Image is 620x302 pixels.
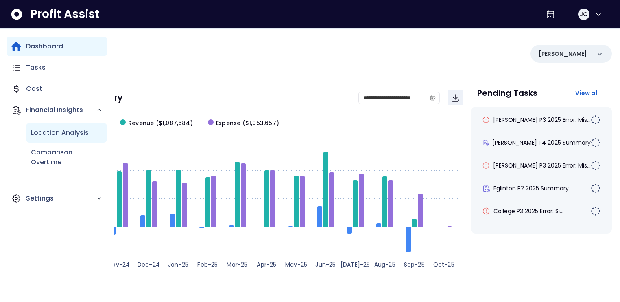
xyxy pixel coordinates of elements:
[168,260,188,269] text: Jan-25
[257,260,276,269] text: Apr-25
[26,84,42,94] p: Cost
[569,86,605,100] button: View all
[128,119,193,128] span: Revenue ($1,087,684)
[197,260,218,269] text: Feb-25
[591,183,600,193] img: Not yet Started
[315,260,336,269] text: Jun-25
[374,260,395,269] text: Aug-25
[591,115,600,125] img: Not yet Started
[448,90,463,105] button: Download
[591,206,600,216] img: Not yet Started
[493,116,591,124] span: [PERSON_NAME] P3 2025 Error: Mis...
[31,7,99,22] span: Profit Assist
[580,10,587,18] span: JC
[26,63,46,73] p: Tasks
[493,161,591,170] span: [PERSON_NAME] P3 2025 Error: Mis...
[492,139,591,147] span: [PERSON_NAME] P4 2025 Summary
[575,89,599,97] span: View all
[404,260,425,269] text: Sep-25
[108,260,130,269] text: Nov-24
[31,128,89,138] p: Location Analysis
[216,119,279,128] span: Expense ($1,053,657)
[26,194,96,203] p: Settings
[341,260,370,269] text: [DATE]-25
[433,260,454,269] text: Oct-25
[285,260,307,269] text: May-25
[430,95,436,101] svg: calendar
[26,42,63,51] p: Dashboard
[493,184,569,192] span: Eglinton P2 2025 Summary
[138,260,160,269] text: Dec-24
[227,260,247,269] text: Mar-25
[591,138,600,148] img: Not yet Started
[539,50,587,58] p: [PERSON_NAME]
[477,89,537,97] p: Pending Tasks
[31,148,102,167] p: Comparison Overtime
[493,207,563,215] span: College P3 2025 Error: Si...
[591,161,600,170] img: Not yet Started
[26,105,96,115] p: Financial Insights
